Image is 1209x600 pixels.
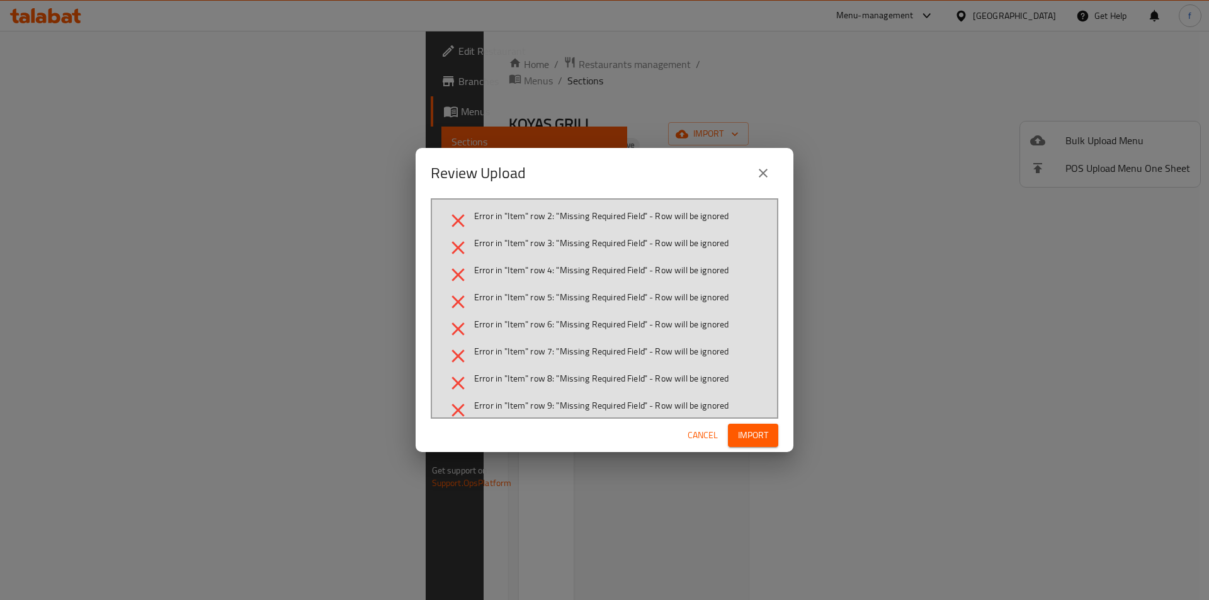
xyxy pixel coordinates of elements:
[474,237,729,249] span: Error in "Item" row 3: "Missing Required Field" - Row will be ignored
[474,399,729,412] span: Error in "Item" row 9: "Missing Required Field" - Row will be ignored
[474,345,729,358] span: Error in "Item" row 7: "Missing Required Field" - Row will be ignored
[474,291,729,303] span: Error in "Item" row 5: "Missing Required Field" - Row will be ignored
[688,427,718,443] span: Cancel
[474,264,729,276] span: Error in "Item" row 4: "Missing Required Field" - Row will be ignored
[748,158,778,188] button: close
[474,318,729,331] span: Error in "Item" row 6: "Missing Required Field" - Row will be ignored
[431,163,526,183] h2: Review Upload
[474,210,729,222] span: Error in "Item" row 2: "Missing Required Field" - Row will be ignored
[474,372,729,385] span: Error in "Item" row 8: "Missing Required Field" - Row will be ignored
[683,424,723,447] button: Cancel
[728,424,778,447] button: Import
[738,427,768,443] span: Import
